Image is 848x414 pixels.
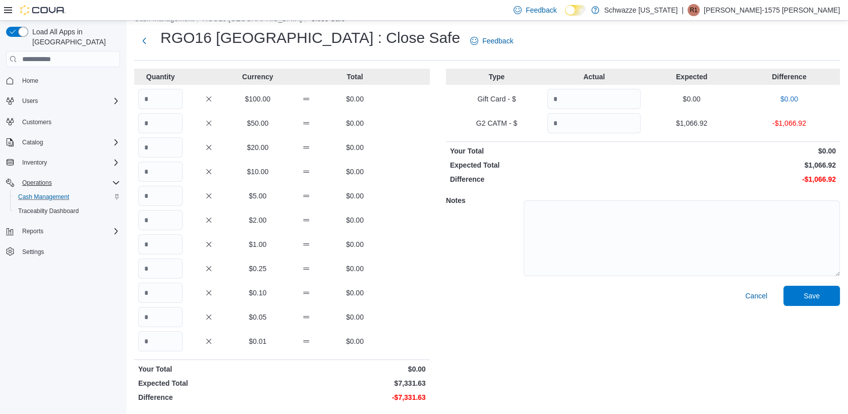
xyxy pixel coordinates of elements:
[332,215,377,225] p: $0.00
[10,204,124,218] button: Traceabilty Dashboard
[138,258,183,279] input: Quantity
[138,113,183,133] input: Quantity
[10,190,124,204] button: Cash Management
[18,225,47,237] button: Reports
[18,116,55,128] a: Customers
[14,205,83,217] a: Traceabilty Dashboard
[138,307,183,327] input: Quantity
[138,283,183,303] input: Quantity
[2,224,124,238] button: Reports
[645,174,836,184] p: -$1,066.92
[332,264,377,274] p: $0.00
[138,331,183,351] input: Quantity
[284,378,426,388] p: $7,331.63
[743,94,836,104] p: $0.00
[2,135,124,149] button: Catalog
[236,215,280,225] p: $2.00
[14,191,73,203] a: Cash Management
[18,75,42,87] a: Home
[547,113,641,133] input: Quantity
[2,176,124,190] button: Operations
[138,89,183,109] input: Quantity
[18,157,51,169] button: Inventory
[138,186,183,206] input: Quantity
[236,118,280,128] p: $50.00
[704,4,840,16] p: [PERSON_NAME]-1575 [PERSON_NAME]
[138,72,183,82] p: Quantity
[682,4,684,16] p: |
[690,4,697,16] span: R1
[332,72,377,82] p: Total
[18,193,69,201] span: Cash Management
[18,95,120,107] span: Users
[332,288,377,298] p: $0.00
[645,118,738,128] p: $1,066.92
[332,118,377,128] p: $0.00
[236,312,280,322] p: $0.05
[332,191,377,201] p: $0.00
[138,378,280,388] p: Expected Total
[645,72,738,82] p: Expected
[18,157,120,169] span: Inventory
[18,115,120,128] span: Customers
[22,159,47,167] span: Inventory
[22,77,38,85] span: Home
[565,5,586,16] input: Dark Mode
[18,74,120,87] span: Home
[450,118,543,128] p: G2 CATM - $
[745,291,767,301] span: Cancel
[547,72,641,82] p: Actual
[2,156,124,170] button: Inventory
[332,312,377,322] p: $0.00
[332,167,377,177] p: $0.00
[741,286,771,306] button: Cancel
[20,5,66,15] img: Cova
[332,142,377,152] p: $0.00
[2,94,124,108] button: Users
[2,114,124,129] button: Customers
[22,179,52,187] span: Operations
[645,146,836,156] p: $0.00
[236,288,280,298] p: $0.10
[18,95,42,107] button: Users
[18,246,48,258] a: Settings
[138,364,280,374] p: Your Total
[526,5,556,15] span: Feedback
[236,239,280,249] p: $1.00
[134,31,154,51] button: Next
[138,210,183,230] input: Quantity
[22,97,38,105] span: Users
[138,392,280,402] p: Difference
[18,225,120,237] span: Reports
[14,191,120,203] span: Cash Management
[236,94,280,104] p: $100.00
[236,72,280,82] p: Currency
[236,336,280,346] p: $0.01
[688,4,700,16] div: Rebecca-1575 Pietz
[138,137,183,158] input: Quantity
[138,162,183,182] input: Quantity
[18,177,120,189] span: Operations
[783,286,840,306] button: Save
[450,160,641,170] p: Expected Total
[450,174,641,184] p: Difference
[236,191,280,201] p: $5.00
[604,4,678,16] p: Schwazze [US_STATE]
[22,248,44,256] span: Settings
[2,244,124,259] button: Settings
[18,136,47,148] button: Catalog
[332,239,377,249] p: $0.00
[547,89,641,109] input: Quantity
[18,245,120,258] span: Settings
[14,205,120,217] span: Traceabilty Dashboard
[2,73,124,88] button: Home
[6,69,120,285] nav: Complex example
[645,160,836,170] p: $1,066.92
[450,94,543,104] p: Gift Card - $
[138,234,183,254] input: Quantity
[482,36,513,46] span: Feedback
[284,392,426,402] p: -$7,331.63
[332,94,377,104] p: $0.00
[450,146,641,156] p: Your Total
